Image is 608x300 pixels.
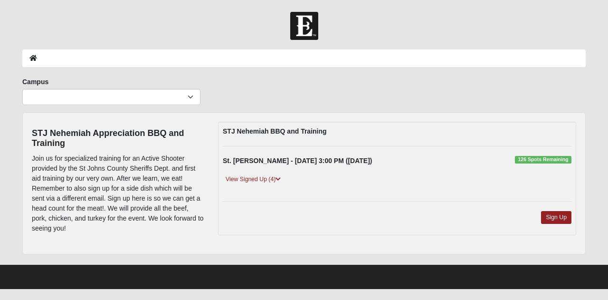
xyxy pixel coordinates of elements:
strong: St. [PERSON_NAME] - [DATE] 3:00 PM ([DATE]) [223,157,372,165]
span: 126 Spots Remaining [515,156,571,164]
strong: STJ Nehemiah BBQ and Training [223,127,327,135]
label: Campus [22,77,48,87]
a: Sign Up [541,211,571,224]
p: Join us for specialized training for an Active Shooter provided by the St Johns County Sheriffs D... [32,154,204,233]
img: Church of Eleven22 Logo [290,12,318,40]
h4: STJ Nehemiah Appreciation BBQ and Training [32,128,204,149]
a: View Signed Up (4) [223,174,284,184]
